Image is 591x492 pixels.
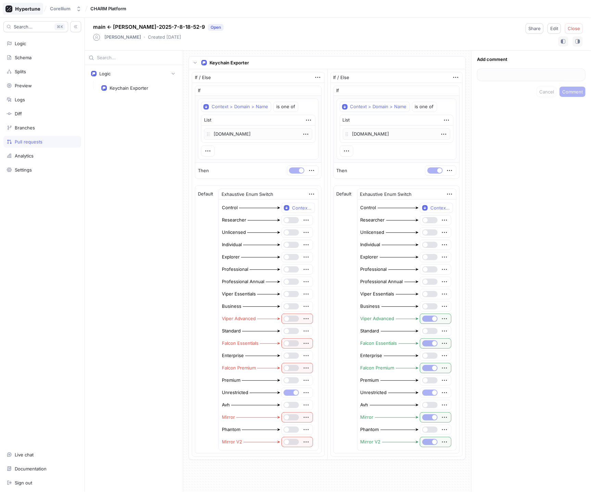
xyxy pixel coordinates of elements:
[361,414,374,421] div: Mirror
[222,439,242,445] div: Mirror V2
[562,90,583,94] span: Comment
[337,167,348,174] p: Then
[361,229,385,236] div: Unlicensed
[361,377,379,384] div: Premium
[361,389,387,396] div: Unrestricted
[361,204,376,211] div: Control
[361,352,382,359] div: Enterprise
[15,153,34,159] div: Analytics
[144,34,145,41] p: ‧
[361,217,385,224] div: Researcher
[222,315,256,322] div: Viper Advanced
[222,191,273,198] div: Exhaustive Enum Switch
[222,414,235,421] div: Mirror
[340,102,410,112] button: Context > Domain > Name
[15,111,22,116] div: Diff
[550,26,558,30] span: Edit
[361,315,394,322] div: Viper Advanced
[222,402,230,408] div: Avh
[559,87,586,97] button: Comment
[15,452,34,457] div: Live chat
[361,426,379,433] div: Phantom
[93,23,224,31] p: main ← [PERSON_NAME]-2025-7-8-18-52-9
[15,466,47,471] div: Documentation
[361,278,403,285] div: Professional Annual
[361,365,394,371] div: Falcon Premium
[3,463,81,475] a: Documentation
[539,90,554,94] span: Cancel
[222,204,238,211] div: Control
[222,365,256,371] div: Falcon Premium
[420,203,453,213] button: Context > License Type
[148,34,181,41] p: Created [DATE]
[110,85,148,91] div: Keychain Exporter
[15,69,26,74] div: Splits
[337,191,352,198] p: Default
[222,389,248,396] div: Unrestricted
[281,203,315,213] button: Context > License Type
[222,229,246,236] div: Unlicensed
[537,87,557,97] button: Cancel
[222,217,246,224] div: Researcher
[15,55,32,60] div: Schema
[15,480,32,485] div: Sign out
[292,205,312,211] div: Context > License Type
[337,87,339,94] p: If
[430,205,450,211] div: Context > License Type
[15,125,35,130] div: Branches
[361,266,387,273] div: Professional
[343,117,350,124] div: List
[276,105,295,109] div: is one of
[222,291,256,298] div: Viper Essentials
[361,241,380,248] div: Individual
[198,167,209,174] p: Then
[198,87,201,94] p: If
[104,34,141,41] p: [PERSON_NAME]
[528,26,541,30] span: Share
[14,25,33,29] span: Search...
[54,23,65,30] div: K
[568,26,580,30] span: Close
[222,254,240,261] div: Explorer
[526,23,543,34] button: Share
[198,191,213,198] p: Default
[361,340,397,347] div: Falcon Essentials
[361,439,381,445] div: Mirror V2
[204,117,211,124] div: List
[15,97,25,102] div: Logs
[15,167,32,173] div: Settings
[350,104,407,110] div: Context > Domain > Name
[195,74,211,81] div: If / Else
[361,402,368,408] div: Avh
[361,328,379,335] div: Standard
[222,377,240,384] div: Premium
[211,24,221,30] div: Open
[548,23,561,34] button: Edit
[47,3,84,14] button: Corellium
[361,254,378,261] div: Explorer
[204,128,312,140] p: [DOMAIN_NAME]
[15,139,42,144] div: Pull requests
[361,291,394,298] div: Viper Essentials
[360,191,412,198] div: Exhaustive Enum Switch
[15,83,32,88] div: Preview
[361,303,380,310] div: Business
[222,340,259,347] div: Falcon Essentials
[222,426,240,433] div: Phantom
[415,105,434,109] div: is one of
[222,241,242,248] div: Individual
[99,71,111,76] div: Logic
[565,23,583,34] button: Close
[212,104,268,110] div: Context > Domain > Name
[222,352,244,359] div: Enterprise
[3,21,68,32] button: Search...K
[201,102,271,112] button: Context > Domain > Name
[210,60,249,66] p: Keychain Exporter
[477,56,586,63] p: Add comment
[334,74,350,81] div: If / Else
[222,303,241,310] div: Business
[97,54,179,61] input: Search...
[15,41,26,46] div: Logic
[222,266,248,273] div: Professional
[90,6,126,11] span: CHARM Platform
